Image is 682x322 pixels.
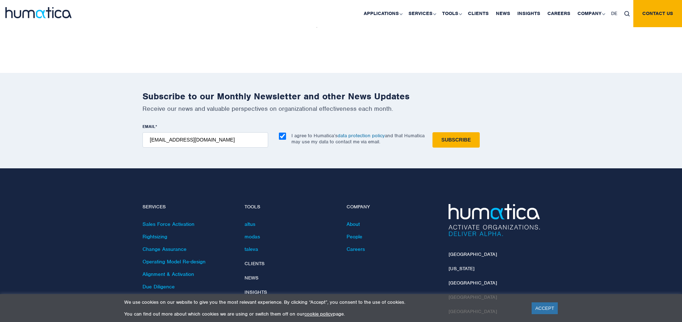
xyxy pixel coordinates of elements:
[449,204,540,236] img: Humatica
[142,221,194,227] a: Sales Force Activation
[142,246,187,252] a: Change Assurance
[142,271,194,277] a: Alignment & Activation
[245,275,258,281] a: News
[124,299,523,305] p: We use cookies on our website to give you the most relevant experience. By clicking “Accept”, you...
[245,289,267,295] a: Insights
[245,246,258,252] a: taleva
[142,105,540,113] p: Receive our news and valuable perspectives on organizational effectiveness each month.
[449,251,497,257] a: [GEOGRAPHIC_DATA]
[142,132,268,148] input: name@company.com
[338,133,385,139] a: data protection policy
[449,266,474,272] a: [US_STATE]
[142,233,167,240] a: Rightsizing
[347,246,365,252] a: Careers
[142,91,540,102] h2: Subscribe to our Monthly Newsletter and other News Updates
[624,11,630,16] img: search_icon
[611,10,617,16] span: DE
[245,261,265,267] a: Clients
[245,204,336,210] h4: Tools
[449,280,497,286] a: [GEOGRAPHIC_DATA]
[5,7,72,18] img: logo
[279,133,286,140] input: I agree to Humatica’sdata protection policyand that Humatica may use my data to contact me via em...
[347,204,438,210] h4: Company
[142,283,175,290] a: Due Diligence
[142,124,155,129] span: EMAIL
[347,221,360,227] a: About
[304,311,333,317] a: cookie policy
[245,233,260,240] a: modas
[291,133,425,145] p: I agree to Humatica’s and that Humatica may use my data to contact me via email.
[532,302,558,314] a: ACCEPT
[347,233,362,240] a: People
[124,311,523,317] p: You can find out more about which cookies we are using or switch them off on our page.
[142,258,205,265] a: Operating Model Re-design
[142,204,234,210] h4: Services
[432,132,480,148] input: Subscribe
[245,221,255,227] a: altus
